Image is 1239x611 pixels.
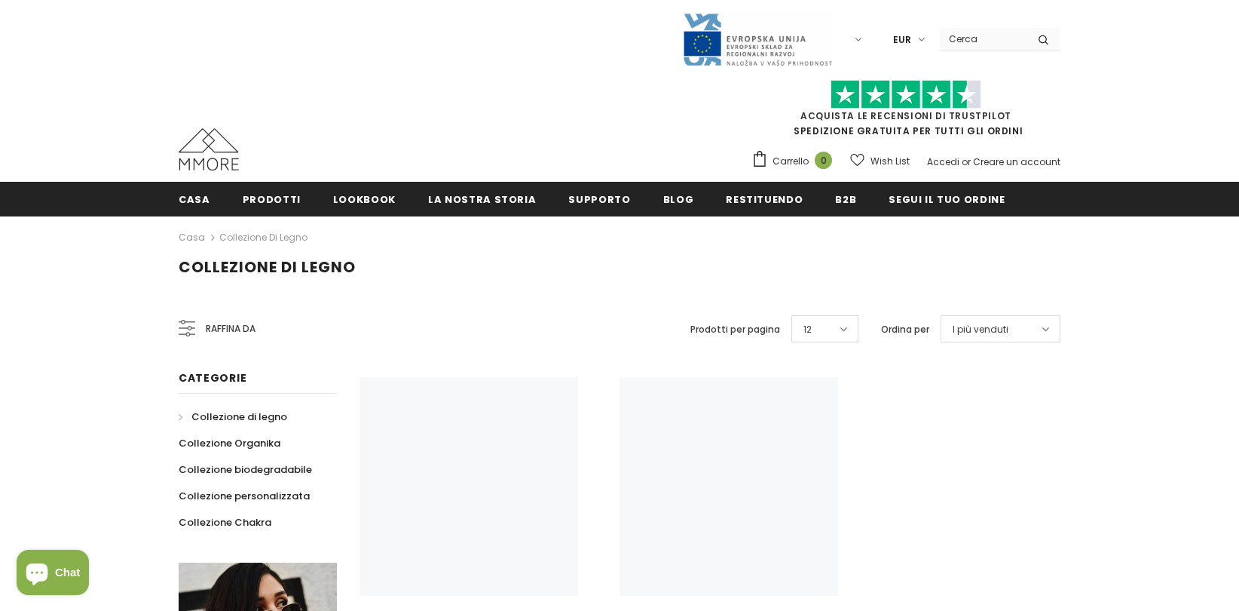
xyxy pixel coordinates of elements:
[243,192,301,207] span: Prodotti
[803,322,812,337] span: 12
[568,192,630,207] span: supporto
[870,154,910,169] span: Wish List
[428,192,536,207] span: La nostra storia
[243,182,301,216] a: Prodotti
[772,154,809,169] span: Carrello
[179,182,210,216] a: Casa
[179,509,271,536] a: Collezione Chakra
[940,28,1026,50] input: Search Site
[219,231,307,244] a: Collezione di legno
[889,192,1005,207] span: Segui il tuo ordine
[179,229,205,247] a: Casa
[835,182,856,216] a: B2B
[815,152,832,169] span: 0
[682,12,833,67] img: Javni Razpis
[179,430,280,456] a: Collezione Organika
[179,404,287,430] a: Collezione di legno
[881,322,929,337] label: Ordina per
[179,489,310,503] span: Collezione personalizzata
[663,182,694,216] a: Blog
[179,256,356,278] span: Collezione di legno
[889,182,1005,216] a: Segui il tuo ordine
[800,109,1011,122] a: Acquista le recensioni di TrustPilot
[333,192,396,207] span: Lookbook
[751,87,1060,137] span: SPEDIZIONE GRATUITA PER TUTTI GLI ORDINI
[179,462,312,477] span: Collezione biodegradabile
[179,515,271,530] span: Collezione Chakra
[850,148,910,174] a: Wish List
[893,32,911,48] span: EUR
[682,32,833,45] a: Javni Razpis
[179,128,239,170] img: Casi MMORE
[953,322,1008,337] span: I più venduti
[179,483,310,509] a: Collezione personalizzata
[179,456,312,483] a: Collezione biodegradabile
[751,150,840,173] a: Carrello 0
[568,182,630,216] a: supporto
[726,182,803,216] a: Restituendo
[191,410,287,424] span: Collezione di legno
[206,321,255,337] span: Raffina da
[333,182,396,216] a: Lookbook
[179,370,246,385] span: Categorie
[690,322,780,337] label: Prodotti per pagina
[428,182,536,216] a: La nostra storia
[179,436,280,450] span: Collezione Organika
[831,80,981,109] img: Fidati di Pilot Stars
[179,192,210,207] span: Casa
[663,192,694,207] span: Blog
[835,192,856,207] span: B2B
[927,155,959,168] a: Accedi
[12,550,93,599] inbox-online-store-chat: Shopify online store chat
[973,155,1060,168] a: Creare un account
[726,192,803,207] span: Restituendo
[962,155,971,168] span: or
